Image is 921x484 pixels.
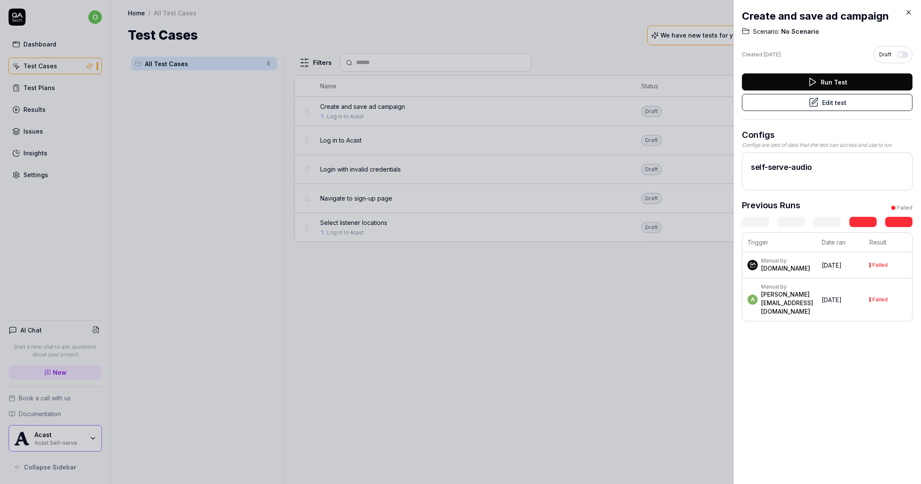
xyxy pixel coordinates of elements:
[742,141,912,149] div: Configs are sets of data that the test can access and use to run
[747,260,758,270] img: 7ccf6c19-61ad-4a6c-8811-018b02a1b829.jpg
[742,9,912,24] h2: Create and save ad campaign
[864,233,912,252] th: Result
[817,233,864,252] th: Date ran
[761,257,810,264] div: Manual by
[742,128,912,141] h3: Configs
[742,51,781,58] div: Created
[761,290,813,316] div: [PERSON_NAME][EMAIL_ADDRESS][DOMAIN_NAME]
[747,294,758,305] span: a
[753,27,779,36] span: Scenario:
[742,199,800,212] h3: Previous Runs
[742,94,912,111] button: Edit test
[872,262,888,268] div: Failed
[822,296,842,303] time: [DATE]
[742,233,817,252] th: Trigger
[779,27,819,36] span: No Scenario
[761,264,810,273] div: [DOMAIN_NAME]
[897,204,912,212] div: Failed
[879,51,892,58] span: Draft
[822,262,842,269] time: [DATE]
[764,51,781,58] time: [DATE]
[761,283,813,290] div: Manual by
[742,73,912,90] button: Run Test
[872,297,888,302] div: Failed
[751,161,904,173] h2: self-serve-audio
